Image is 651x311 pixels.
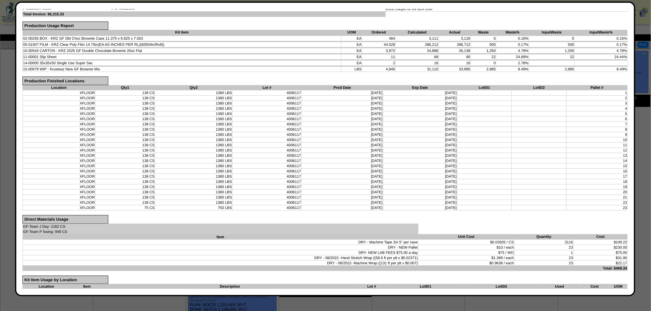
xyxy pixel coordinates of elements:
td: 138 CS [95,116,155,121]
td: EA [341,42,362,47]
td: 4006117 [233,90,302,95]
td: 4006117 [233,127,302,132]
td: 5 [566,111,628,116]
td: 8 [566,127,628,132]
td: 15 [566,163,628,168]
th: Location [22,85,95,90]
td: 1380 LBS [155,132,233,137]
td: 4006117 [233,132,302,137]
td: 4006117 [233,189,302,195]
td: 7 [566,121,628,127]
th: Cost [573,234,628,239]
td: 21 [566,195,628,200]
th: Pallet # [566,85,628,90]
i: Extra charges for the work order [386,7,433,11]
td: [DATE] [383,121,457,127]
td: [DATE] [383,106,457,111]
td: 90 [439,54,471,60]
td: 138 CS [95,200,155,205]
td: 500 [471,42,496,47]
div: Production Finished Locations [22,77,108,85]
td: 286,212 [396,42,439,47]
td: 1380 LBS [155,148,233,153]
td: EA [341,36,362,41]
td: 2 [362,61,396,66]
td: 11-00001 Slip Sheet [22,54,341,60]
td: [DATE] [302,95,383,100]
td: 138 CS [95,127,155,132]
td: 23 [514,260,573,266]
td: 2,885 [471,67,496,72]
td: [DATE] [383,95,457,100]
td: [DATE] [302,142,383,148]
td: 02-00255 BOX - KRZ GF Dbl Choc Brownie Case 11.375 x 6.625 x 7.563 [22,36,341,41]
td: DRY - NEW Pallet [22,245,418,250]
td: [DATE] [302,111,383,116]
td: $1.389 / each [418,255,515,260]
td: 4006117 [233,153,302,158]
td: DRY- NEW LAB FEES $75.00 a day [22,250,418,255]
td: 4006117 [233,179,302,184]
td: $109.22 [573,239,628,245]
td: [DATE] [383,90,457,95]
th: LotID2 [464,284,539,289]
td: [DATE] [383,142,457,148]
td: [DATE] [383,205,457,210]
td: XFLOOR [22,184,95,189]
th: Calculated [396,30,439,35]
td: 1,250 [471,48,496,53]
th: Qty2 [155,85,233,90]
th: Unit Cost [418,234,515,239]
td: 11 [566,142,628,148]
td: XFLOOR [22,100,95,106]
td: 1380 LBS [155,200,233,205]
td: 1 [566,90,628,95]
td: XFLOOR [22,121,95,127]
td: 1380 LBS [155,163,233,168]
td: 19 [566,184,628,189]
td: 4006117 [233,142,302,148]
td: 1380 LBS [155,168,233,174]
td: EA [341,48,362,53]
td: XFLOOR [22,111,95,116]
td: $75 / WO [418,250,515,255]
td: [DATE] [302,121,383,127]
td: 138 CS [95,121,155,127]
th: Actual [439,30,471,35]
td: 10 [566,137,628,142]
td: 1380 LBS [155,174,233,179]
td: [DATE] [302,153,383,158]
td: 750 LBS [155,205,233,210]
th: InputWaste [529,30,575,35]
td: XFLOOR [22,195,95,200]
th: Kit Item [22,30,341,35]
td: 138 CS [95,189,155,195]
td: 138 CS [95,179,155,184]
td: $0.9638 / each [418,260,515,266]
td: 4006117 [233,174,302,179]
td: 22 [529,54,575,60]
td: XFLOOR [22,205,95,210]
td: [DATE] [383,158,457,163]
td: 500 [529,42,575,47]
td: [DATE] [383,153,457,158]
td: 4006117 [233,121,302,127]
td: [DATE] [302,179,383,184]
th: LotID1 [457,85,512,90]
td: DRY - 08/2022- Hand Stretch Wrap ((58.6 ft per plt x $0.02371) [22,255,418,260]
th: Item [70,284,103,289]
div: Production Usage Report [22,22,108,30]
td: 1380 LBS [155,179,233,184]
td: [DATE] [383,168,457,174]
td: [DATE] [302,137,383,142]
th: Description [103,284,356,289]
td: 1380 LBS [155,111,233,116]
td: XFLOOR [22,148,95,153]
td: [DATE] [302,184,383,189]
td: 14 [566,158,628,163]
td: EA [341,61,362,66]
td: 4006117 [233,158,302,163]
td: 138 CS [95,168,155,174]
td: XFLOOR [22,142,95,148]
td: GF-Team J Day: 2162 CS [22,224,418,229]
